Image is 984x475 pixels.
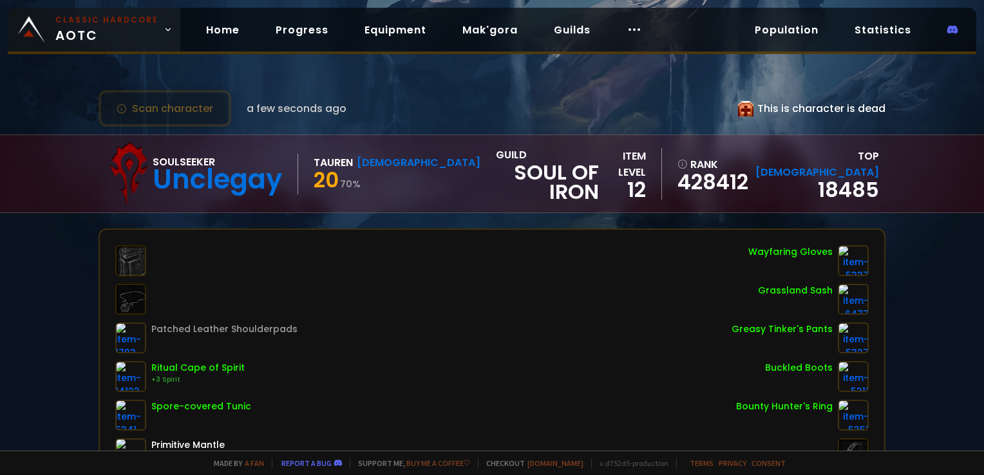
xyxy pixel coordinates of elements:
[99,90,231,127] button: Scan character
[838,400,869,431] img: item-5351
[496,147,599,201] div: guild
[115,322,146,353] img: item-1793
[281,458,332,468] a: Report a bug
[838,361,869,392] img: item-5311
[357,154,480,171] div: [DEMOGRAPHIC_DATA]
[55,14,158,45] span: AOTC
[151,322,298,336] div: Patched Leather Shoulderpads
[818,175,879,204] a: 18485
[599,180,647,200] div: 12
[732,322,833,336] div: Greasy Tinker's Pants
[496,163,599,201] span: Soul of Iron
[151,361,245,375] div: Ritual Cape of Spirit
[153,154,282,170] div: Soulseeker
[452,17,528,43] a: Mak'gora
[153,170,282,189] div: Unclegay
[265,17,339,43] a: Progress
[247,100,346,116] span: a few seconds ago
[748,148,879,180] div: Top
[151,375,245,385] div: +3 Spirit
[755,165,879,180] span: [DEMOGRAPHIC_DATA]
[844,17,922,43] a: Statistics
[115,400,146,431] img: item-5341
[591,458,668,468] span: v. d752d5 - production
[748,245,833,259] div: Wayfaring Gloves
[677,156,741,172] div: rank
[350,458,470,468] span: Support me,
[544,17,601,43] a: Guilds
[245,458,264,468] a: a fan
[738,100,885,116] div: This is character is dead
[677,172,741,192] a: 428412
[354,17,437,43] a: Equipment
[314,154,353,171] div: Tauren
[527,458,583,468] a: [DOMAIN_NAME]
[744,17,829,43] a: Population
[406,458,470,468] a: Buy me a coffee
[752,458,786,468] a: Consent
[765,361,833,375] div: Buckled Boots
[838,284,869,315] img: item-6477
[55,14,158,26] small: Classic Hardcore
[8,8,180,51] a: Classic HardcoreAOTC
[151,400,251,413] div: Spore-covered Tunic
[196,17,250,43] a: Home
[599,148,647,180] div: item level
[151,438,225,452] div: Primitive Mantle
[478,458,583,468] span: Checkout
[838,322,869,353] img: item-5327
[719,458,746,468] a: Privacy
[736,400,833,413] div: Bounty Hunter's Ring
[314,165,339,194] span: 20
[115,361,146,392] img: item-14123
[340,178,361,191] small: 70 %
[206,458,264,468] span: Made by
[690,458,714,468] a: Terms
[758,284,833,297] div: Grassland Sash
[838,245,869,276] img: item-5337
